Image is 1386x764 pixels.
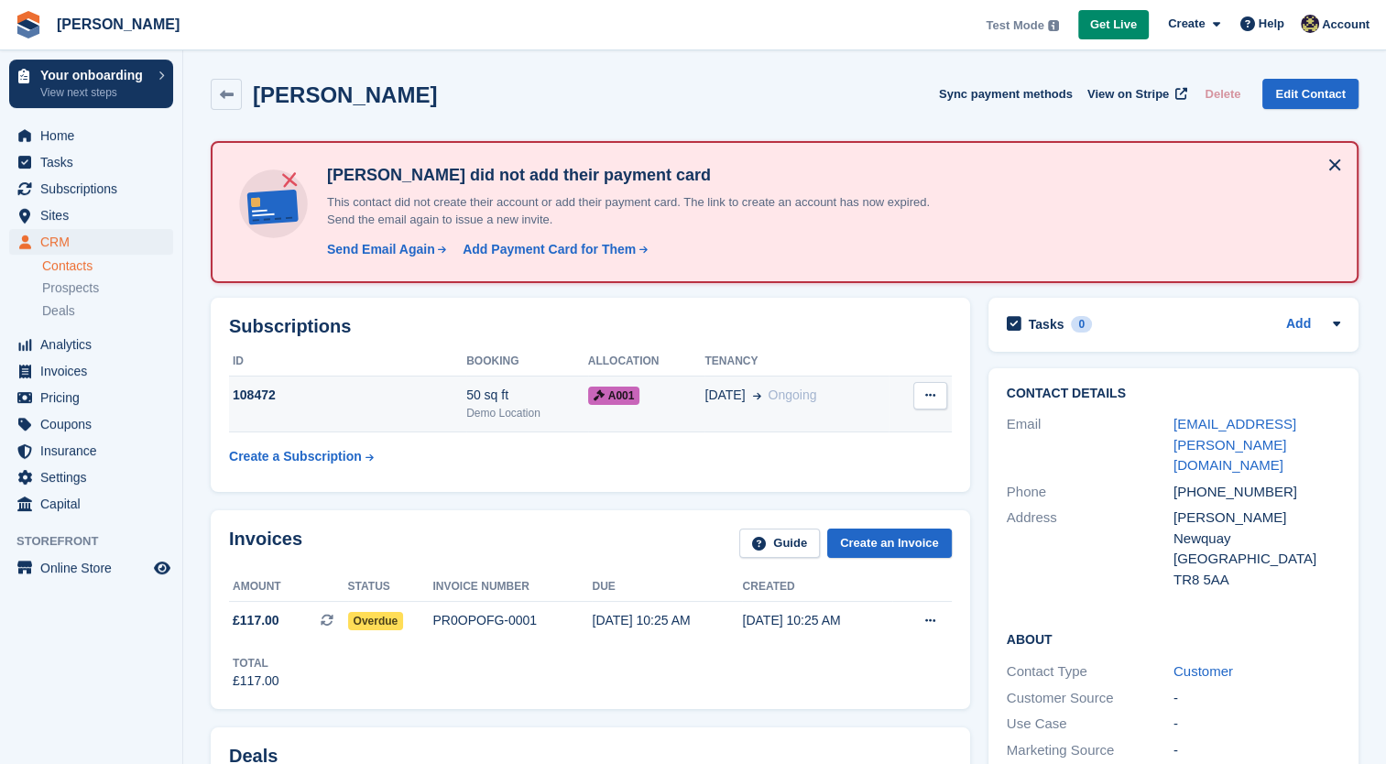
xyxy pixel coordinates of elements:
[1173,508,1340,529] div: [PERSON_NAME]
[466,347,588,377] th: Booking
[235,165,312,243] img: no-card-linked-e7822e413c904bf8b177c4d89f31251c4716f9871600ec3ca5bfc59e148c83f4.svg
[1173,714,1340,735] div: -
[9,491,173,517] a: menu
[463,240,636,259] div: Add Payment Card for Them
[455,240,649,259] a: Add Payment Card for Them
[9,358,173,384] a: menu
[233,611,279,630] span: £117.00
[1197,79,1248,109] button: Delete
[40,491,150,517] span: Capital
[9,123,173,148] a: menu
[40,385,150,410] span: Pricing
[49,9,187,39] a: [PERSON_NAME]
[432,611,592,630] div: PR0OPOFG-0001
[768,387,816,402] span: Ongoing
[1173,529,1340,550] div: Newquay
[1173,688,1340,709] div: -
[1301,15,1319,33] img: Marc Stephens
[40,176,150,202] span: Subscriptions
[9,229,173,255] a: menu
[348,573,433,602] th: Status
[40,229,150,255] span: CRM
[1007,661,1173,682] div: Contact Type
[704,386,745,405] span: [DATE]
[1090,16,1137,34] span: Get Live
[1259,15,1284,33] span: Help
[1173,740,1340,761] div: -
[229,316,952,337] h2: Subscriptions
[9,411,173,437] a: menu
[229,386,466,405] div: 108472
[42,301,173,321] a: Deals
[40,438,150,464] span: Insurance
[16,532,182,551] span: Storefront
[466,386,588,405] div: 50 sq ft
[1087,85,1169,104] span: View on Stripe
[320,193,961,229] p: This contact did not create their account or add their payment card. The link to create an accoun...
[40,332,150,357] span: Analytics
[9,464,173,490] a: menu
[1007,740,1173,761] div: Marketing Source
[1286,314,1311,335] a: Add
[588,387,640,405] span: A001
[40,464,150,490] span: Settings
[151,557,173,579] a: Preview store
[42,279,99,297] span: Prospects
[1071,316,1092,333] div: 0
[466,405,588,421] div: Demo Location
[229,573,348,602] th: Amount
[1173,663,1233,679] a: Customer
[1173,482,1340,503] div: [PHONE_NUMBER]
[1078,10,1149,40] a: Get Live
[432,573,592,602] th: Invoice number
[40,358,150,384] span: Invoices
[253,82,437,107] h2: [PERSON_NAME]
[1048,20,1059,31] img: icon-info-grey-7440780725fd019a000dd9b08b2336e03edf1995a4989e88bcd33f0948082b44.svg
[1029,316,1064,333] h2: Tasks
[40,69,149,82] p: Your onboarding
[1173,549,1340,570] div: [GEOGRAPHIC_DATA]
[742,611,892,630] div: [DATE] 10:25 AM
[15,11,42,38] img: stora-icon-8386f47178a22dfd0bd8f6a31ec36ba5ce8667c1dd55bd0f319d3a0aa187defe.svg
[1007,387,1340,401] h2: Contact Details
[592,573,742,602] th: Due
[9,176,173,202] a: menu
[1007,629,1340,648] h2: About
[939,79,1073,109] button: Sync payment methods
[229,529,302,559] h2: Invoices
[1007,482,1173,503] div: Phone
[986,16,1043,35] span: Test Mode
[1007,508,1173,590] div: Address
[9,385,173,410] a: menu
[40,123,150,148] span: Home
[9,438,173,464] a: menu
[9,202,173,228] a: menu
[1007,414,1173,476] div: Email
[229,440,374,474] a: Create a Subscription
[40,84,149,101] p: View next steps
[827,529,952,559] a: Create an Invoice
[42,278,173,298] a: Prospects
[9,555,173,581] a: menu
[1322,16,1370,34] span: Account
[348,612,404,630] span: Overdue
[9,60,173,108] a: Your onboarding View next steps
[9,149,173,175] a: menu
[588,347,705,377] th: Allocation
[40,411,150,437] span: Coupons
[40,555,150,581] span: Online Store
[739,529,820,559] a: Guide
[42,257,173,275] a: Contacts
[742,573,892,602] th: Created
[704,347,888,377] th: Tenancy
[320,165,961,186] h4: [PERSON_NAME] did not add their payment card
[229,447,362,466] div: Create a Subscription
[1262,79,1359,109] a: Edit Contact
[233,655,279,671] div: Total
[327,240,435,259] div: Send Email Again
[42,302,75,320] span: Deals
[1007,714,1173,735] div: Use Case
[9,332,173,357] a: menu
[40,149,150,175] span: Tasks
[1080,79,1191,109] a: View on Stripe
